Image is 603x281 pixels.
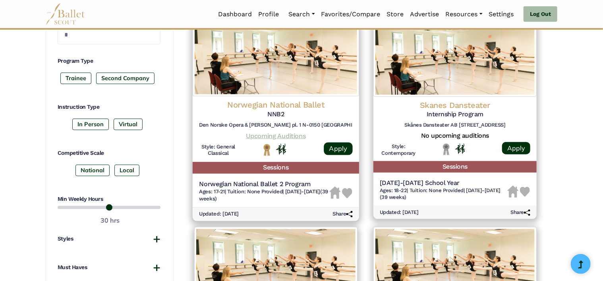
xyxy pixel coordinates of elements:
h5: Sessions [373,161,537,173]
a: Resources [443,6,486,23]
span: Tuition: None Provided [227,189,282,194]
img: Housing Unavailable [508,186,518,198]
a: Profile [255,6,282,23]
span: Tuition: None Provided [410,187,464,193]
button: Must Haves [58,264,160,271]
img: Logo [193,15,359,96]
label: National [75,165,110,176]
span: [DATE]-[DATE] (39 weeks) [199,189,328,202]
button: Styles [58,235,160,243]
h4: Norwegian National Ballet [199,100,353,110]
h6: Share [332,211,353,217]
img: In Person [455,144,465,154]
a: Store [384,6,407,23]
h5: No upcoming auditions [380,132,530,140]
h5: [DATE]-[DATE] School Year [380,179,508,187]
img: Local [441,143,451,156]
h4: Skanes Dansteater [380,100,530,110]
h4: Min Weekly Hours [58,195,160,203]
h4: Styles [58,235,73,243]
label: Virtual [114,119,143,130]
label: In Person [72,119,109,130]
span: Ages: 18-22 [380,187,407,193]
h6: Style: Contemporary [380,143,417,157]
h5: Internship Program [380,110,530,119]
img: Housing Unavailable [329,187,340,199]
a: Settings [486,6,517,23]
h6: Updated: [DATE] [380,209,419,216]
label: Second Company [96,73,155,84]
a: Upcoming Auditions [246,132,305,139]
img: Heart [520,187,530,197]
img: Heart [342,188,352,198]
a: Apply [324,142,352,155]
span: [DATE]-[DATE] (39 weeks) [380,187,501,200]
h6: Style: General Classical [199,144,238,157]
a: Advertise [407,6,443,23]
h6: | | [199,189,329,202]
h6: Share [510,209,530,216]
h4: Must Haves [58,264,87,271]
img: In Person [276,144,286,155]
a: Log Out [524,6,557,22]
h6: Updated: [DATE] [199,211,239,217]
img: National [262,144,272,156]
h4: Program Type [58,57,160,65]
h4: Instruction Type [58,103,160,111]
h4: Competitive Scale [58,149,160,157]
h6: Den Norske Opera & [PERSON_NAME] pl. 1 N-0150 [GEOGRAPHIC_DATA] [199,122,353,129]
label: Trainee [60,73,91,84]
img: Logo [373,17,537,97]
a: Dashboard [215,6,255,23]
output: 30 hrs [100,216,120,226]
a: Favorites/Compare [318,6,384,23]
a: Search [286,6,318,23]
h5: Norwegian National Ballet 2 Program [199,180,329,189]
span: Ages: 17-21 [199,189,225,194]
h6: Skånes Dansteater AB [STREET_ADDRESS] [380,122,530,129]
h5: Sessions [193,162,359,174]
h5: NNB2 [199,110,353,119]
h6: | | [380,187,508,201]
a: Apply [502,142,530,154]
label: Local [114,165,139,176]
